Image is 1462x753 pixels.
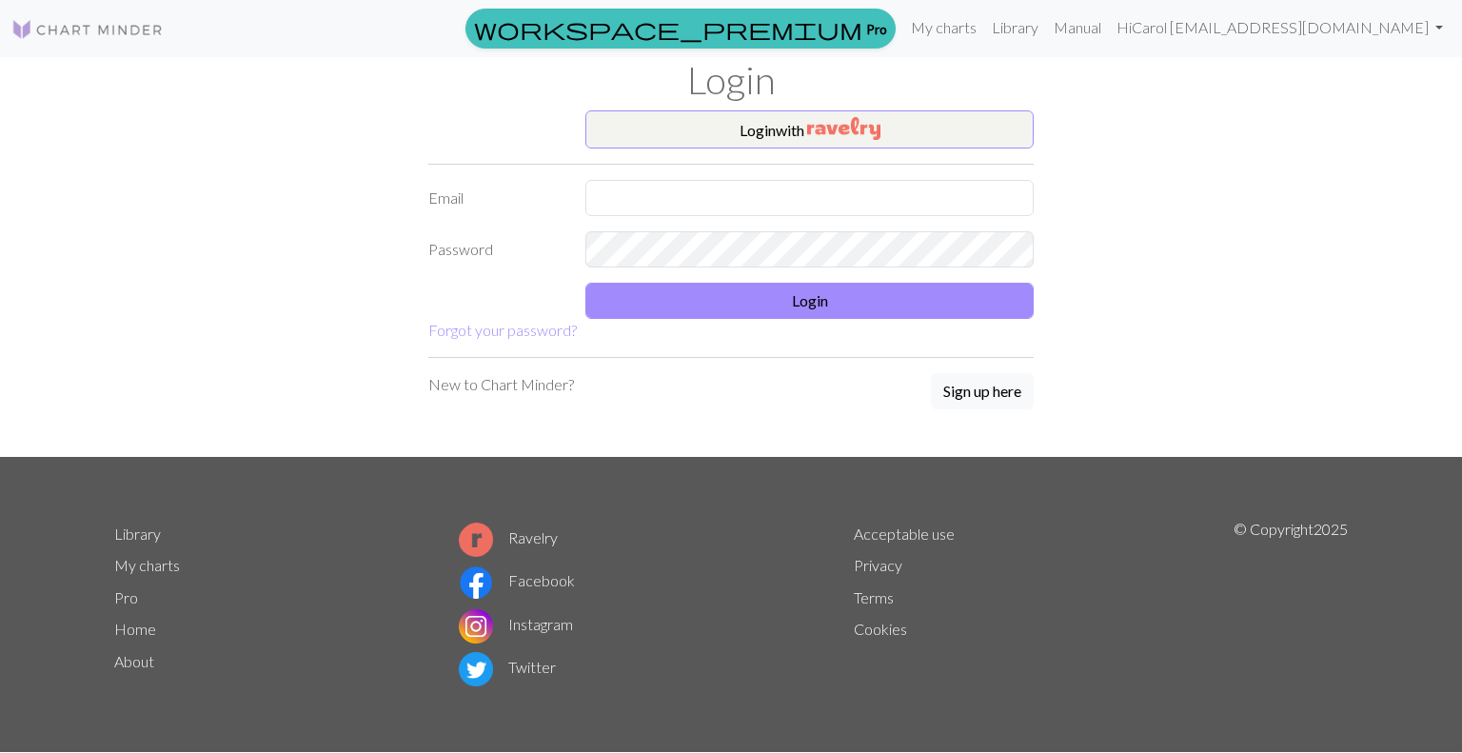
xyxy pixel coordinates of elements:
a: Terms [854,588,894,606]
a: Cookies [854,620,907,638]
button: Login [585,283,1034,319]
p: © Copyright 2025 [1234,518,1348,691]
a: Library [114,525,161,543]
a: Library [984,9,1046,47]
img: Instagram logo [459,609,493,644]
a: Privacy [854,556,902,574]
h1: Login [103,57,1359,103]
span: workspace_premium [474,15,862,42]
a: Pro [114,588,138,606]
img: Logo [11,18,164,41]
img: Facebook logo [459,565,493,600]
a: Acceptable use [854,525,955,543]
label: Email [417,180,574,216]
a: Ravelry [459,528,558,546]
a: Facebook [459,571,575,589]
a: Sign up here [931,373,1034,411]
button: Loginwith [585,110,1034,149]
a: Manual [1046,9,1109,47]
img: Ravelry logo [459,523,493,557]
a: Twitter [459,658,556,676]
img: Ravelry [807,117,880,140]
a: About [114,652,154,670]
a: My charts [903,9,984,47]
a: My charts [114,556,180,574]
a: Home [114,620,156,638]
button: Sign up here [931,373,1034,409]
a: Pro [465,9,896,49]
a: HiCarol [EMAIL_ADDRESS][DOMAIN_NAME] [1109,9,1451,47]
p: New to Chart Minder? [428,373,574,396]
label: Password [417,231,574,268]
a: Instagram [459,615,573,633]
a: Forgot your password? [428,321,577,339]
img: Twitter logo [459,652,493,686]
